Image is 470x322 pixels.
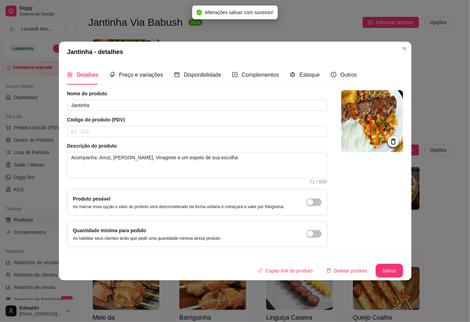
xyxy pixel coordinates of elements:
span: calendar [174,72,180,77]
span: Alterações salvas com sucesso! [205,10,273,15]
span: check-circle [197,10,202,15]
p: Ao habilitar seus clientes terão que pedir uma quantidade miníma desse produto. [73,236,222,241]
p: Ao marcar essa opção o valor do produto será desconsiderado da forma unitária e começará a valer ... [73,204,285,210]
article: Descrição do produto [67,142,327,149]
article: Nome do produto [67,90,327,97]
button: Close [399,43,410,54]
span: Disponibilidade [184,72,221,78]
span: info-circle [331,72,336,77]
span: Complementos [242,72,279,78]
label: Produto pesável [73,196,111,202]
span: Preço e variações [119,72,163,78]
button: deleteDeletar produto [321,264,373,278]
span: plus-square [232,72,238,77]
article: Código do produto (PDV) [67,116,327,123]
span: Outros [341,72,357,78]
span: delete [326,268,331,273]
button: Copiar link do produto [252,264,318,278]
header: Jantinha - detalhes [59,42,411,62]
input: Ex.: Hamburguer de costela [67,100,327,111]
span: appstore [67,72,73,77]
textarea: Acompanha: Arroz, [PERSON_NAME], Vinagrete e um espeto de sua escolha [67,152,327,178]
button: Salvar [376,264,403,278]
span: Estoque [300,72,320,78]
input: Ex.: 123 [67,126,327,137]
span: code-sandbox [290,72,295,77]
span: Detalhes [77,72,98,78]
img: logo da loja [341,90,403,152]
label: Quantidade miníma para pedido [73,228,146,233]
span: tags [109,72,115,77]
